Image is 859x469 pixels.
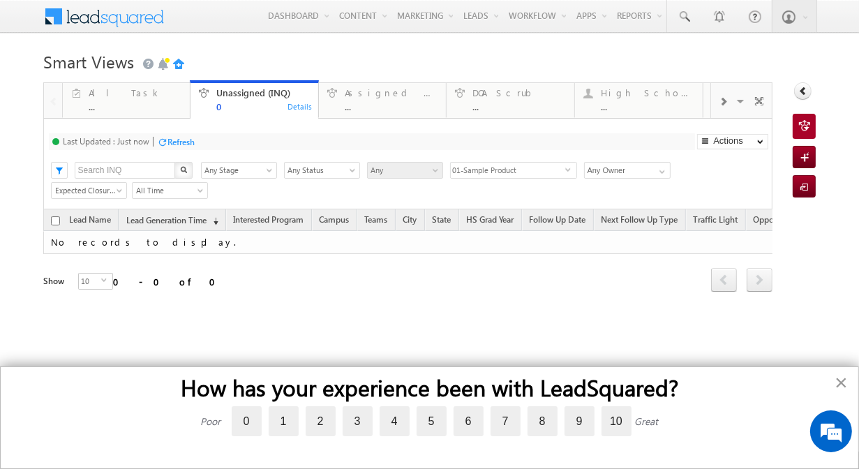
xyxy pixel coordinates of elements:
span: Traffic Light [694,214,738,225]
h2: How has your experience been with LeadSquared? [29,374,830,401]
span: City [403,214,417,225]
span: 01-Sample Product [451,163,565,179]
a: Assigned (INQ)... [318,83,447,118]
button: Close [835,371,848,394]
img: d_60004797649_company_0_60004797649 [24,73,59,91]
a: All Time [132,182,208,199]
span: © 2025 LeadSquared | | | | | [43,454,470,467]
div: Poor [201,415,221,428]
div: ... [89,101,182,112]
label: 9 [565,406,595,436]
span: next [747,268,772,292]
span: Any [368,164,438,177]
div: Refresh [167,137,195,147]
label: 0 [232,406,262,436]
div: ... [345,101,438,112]
span: Lead Generation Time [126,215,207,225]
label: 8 [528,406,558,436]
span: Lead Name [62,212,118,230]
a: Any Status [284,162,360,179]
img: Search [180,166,187,173]
div: Chat with us now [73,73,234,91]
a: Interested Program [227,212,311,230]
span: Interested Program [234,214,304,225]
span: Any Status [285,164,355,177]
a: Terms of Service [199,455,253,464]
a: Unassigned (INQ)0Details [190,80,319,119]
span: Teams [365,214,388,225]
label: 3 [343,406,373,436]
a: Expected Closure Date [51,182,127,199]
a: High School (Assigned)... [574,83,703,118]
label: 2 [306,406,336,436]
span: Next Follow Up Type [602,214,678,225]
button: Actions [697,134,768,149]
div: Minimize live chat window [229,7,262,40]
em: Start Chat [190,366,253,385]
div: DOA Scrub [472,87,566,98]
a: Lead Generation Time(sorted descending) [119,212,225,230]
div: Great [635,415,659,428]
span: Your Leadsquared Account Number is [311,455,470,466]
a: next [747,269,772,292]
a: Contact Support [142,455,197,464]
div: Show [43,275,67,288]
div: 0 - 0 of 0 [113,274,225,290]
span: Follow Up Date [530,214,586,225]
div: Unassigned (INQ) [216,87,310,98]
span: (sorted descending) [207,216,218,227]
span: HS Grad Year [467,214,514,225]
span: prev [711,268,737,292]
input: Check all records [51,216,60,225]
span: 55229 [449,455,470,466]
label: 5 [417,406,447,436]
a: Any [367,162,443,179]
span: Opportunity Name [754,214,823,225]
span: All Time [133,184,203,197]
div: Details [287,100,313,112]
a: Show All Items [652,163,669,177]
div: ... [472,101,566,112]
a: prev [711,269,737,292]
div: 01-Sample Product [450,162,577,179]
label: 7 [491,406,521,436]
a: About [119,455,140,464]
label: 10 [602,406,632,436]
textarea: Type your message and hit 'Enter' [18,129,255,354]
label: 6 [454,406,484,436]
a: DOA Scrub... [446,83,575,118]
a: Acceptable Use [255,455,308,464]
a: Teams [358,212,395,230]
a: Campus [313,212,357,230]
div: Assigned (INQ) [345,87,438,98]
label: 1 [269,406,299,436]
span: Expected Closure Date [52,184,122,197]
a: Opportunity Name [747,212,830,230]
span: Campus [320,214,350,225]
span: 10 [79,274,101,289]
input: Type to Search [584,162,671,179]
span: select [101,277,112,283]
div: Last Updated : Just now [63,136,149,147]
span: Smart Views [43,50,134,73]
label: 4 [380,406,410,436]
div: All Task [89,87,182,98]
div: 0 [216,101,310,112]
span: Any Stage [202,164,272,177]
div: ... [601,101,694,112]
a: Any Stage [201,162,277,179]
span: select [565,166,576,172]
input: Search INQ [75,162,176,179]
span: State [433,214,451,225]
a: All Task... [62,83,191,118]
div: High School (Assigned) [601,87,694,98]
